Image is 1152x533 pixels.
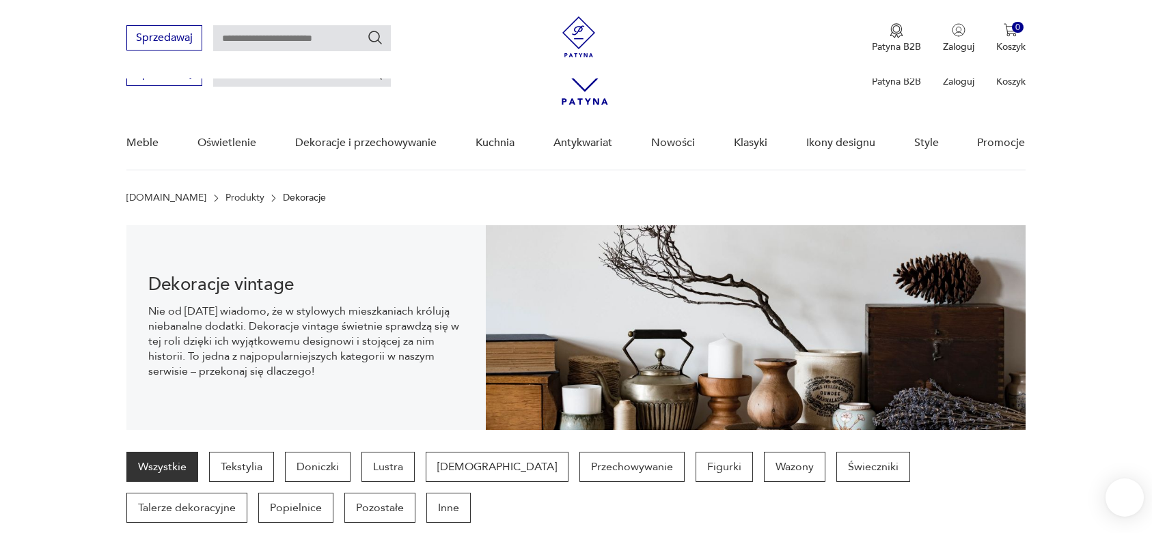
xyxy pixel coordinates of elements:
[890,23,903,38] img: Ikona medalu
[651,117,695,169] a: Nowości
[943,23,974,53] button: Zaloguj
[553,117,612,169] a: Antykwariat
[734,117,767,169] a: Klasyki
[1012,22,1024,33] div: 0
[486,225,1025,430] img: 3afcf10f899f7d06865ab57bf94b2ac8.jpg
[258,493,333,523] a: Popielnice
[579,452,685,482] a: Przechowywanie
[1106,478,1144,517] iframe: Smartsupp widget button
[952,23,965,37] img: Ikonka użytkownika
[996,23,1026,53] button: 0Koszyk
[872,40,921,53] p: Patyna B2B
[126,117,159,169] a: Meble
[996,40,1026,53] p: Koszyk
[943,75,974,88] p: Zaloguj
[1004,23,1017,37] img: Ikona koszyka
[197,117,256,169] a: Oświetlenie
[283,192,326,203] p: Dekoracje
[126,452,198,482] a: Wszystkie
[914,117,939,169] a: Style
[836,452,910,482] a: Świeczniki
[426,493,471,523] a: Inne
[367,29,383,46] button: Szukaj
[225,192,264,203] a: Produkty
[295,117,437,169] a: Dekoracje i przechowywanie
[285,452,351,482] a: Doniczki
[126,70,202,79] a: Sprzedawaj
[764,452,825,482] a: Wazony
[872,23,921,53] button: Patyna B2B
[361,452,415,482] a: Lustra
[209,452,274,482] a: Tekstylia
[977,117,1025,169] a: Promocje
[806,117,875,169] a: Ikony designu
[126,34,202,44] a: Sprzedawaj
[872,23,921,53] a: Ikona medaluPatyna B2B
[872,75,921,88] p: Patyna B2B
[476,117,515,169] a: Kuchnia
[126,493,247,523] a: Talerze dekoracyjne
[148,304,464,379] p: Nie od [DATE] wiadomo, że w stylowych mieszkaniach królują niebanalne dodatki. Dekoracje vintage ...
[996,75,1026,88] p: Koszyk
[148,276,464,293] h1: Dekoracje vintage
[426,452,568,482] a: [DEMOGRAPHIC_DATA]
[126,25,202,51] button: Sprzedawaj
[696,452,753,482] a: Figurki
[943,40,974,53] p: Zaloguj
[344,493,415,523] a: Pozostałe
[126,192,206,203] a: [DOMAIN_NAME]
[558,16,599,57] img: Patyna - sklep z meblami i dekoracjami vintage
